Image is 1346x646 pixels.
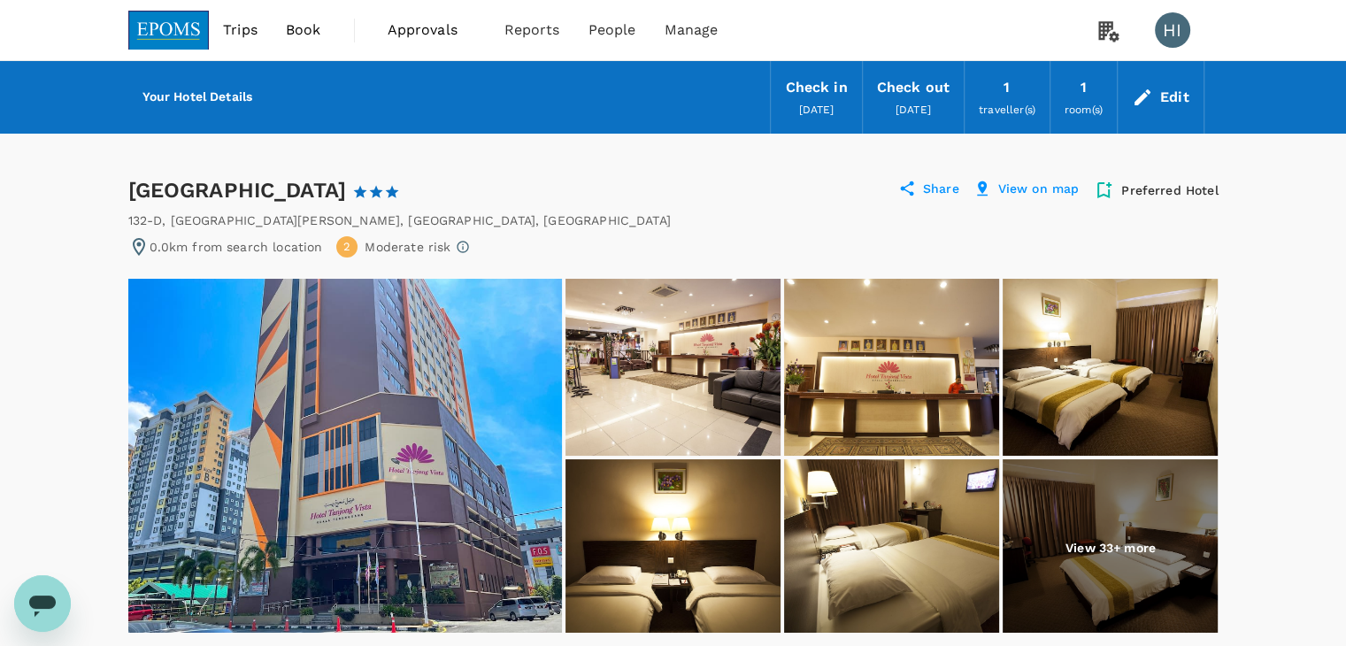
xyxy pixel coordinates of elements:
[877,75,950,100] div: Check out
[1121,181,1218,199] p: Preferred Hotel
[142,88,253,107] h6: Your Hotel Details
[128,11,210,50] img: EPOMS SDN BHD
[896,104,931,116] span: [DATE]
[1081,75,1087,100] div: 1
[343,239,350,256] span: 2
[799,104,835,116] span: [DATE]
[1155,12,1190,48] div: HI
[504,19,560,41] span: Reports
[1065,539,1156,557] p: View 33+ more
[785,75,847,100] div: Check in
[128,211,671,229] div: 132-D, [GEOGRAPHIC_DATA][PERSON_NAME] , [GEOGRAPHIC_DATA] , [GEOGRAPHIC_DATA]
[1004,75,1010,100] div: 1
[588,19,636,41] span: People
[150,238,323,256] p: 0.0km from search location
[365,238,450,256] p: Moderate risk
[1160,85,1189,110] div: Edit
[14,575,71,632] iframe: Button to launch messaging window, conversation in progress
[128,176,433,204] div: [GEOGRAPHIC_DATA]
[664,19,718,41] span: Manage
[128,279,562,633] img: Primary image
[286,19,321,41] span: Book
[1003,279,1218,456] img: Room
[784,459,999,636] img: Room
[923,180,959,201] p: Share
[784,279,999,456] img: Lobby
[565,459,781,636] img: Room
[223,19,258,41] span: Trips
[565,279,781,456] img: Lobby
[1065,104,1103,116] span: room(s)
[388,19,476,41] span: Approvals
[1003,459,1218,636] img: Room
[979,104,1035,116] span: traveller(s)
[998,180,1080,201] p: View on map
